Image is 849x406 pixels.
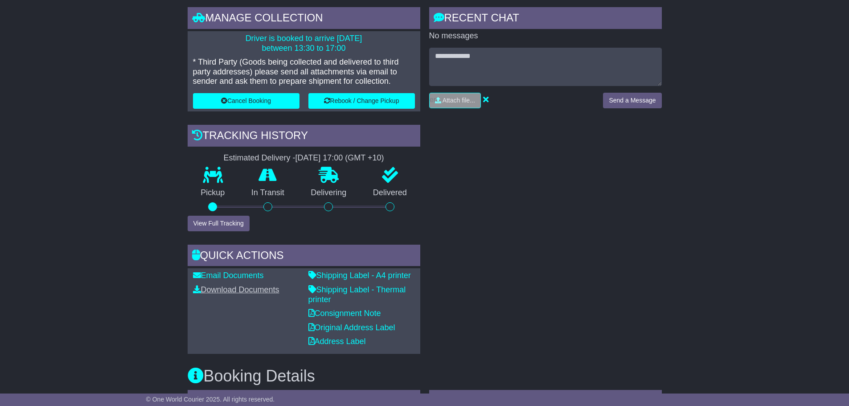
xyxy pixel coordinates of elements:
[188,216,250,231] button: View Full Tracking
[429,31,662,41] p: No messages
[188,245,420,269] div: Quick Actions
[429,7,662,31] div: RECENT CHAT
[308,323,395,332] a: Original Address Label
[193,271,264,280] a: Email Documents
[238,188,298,198] p: In Transit
[188,188,238,198] p: Pickup
[308,93,415,109] button: Rebook / Change Pickup
[188,367,662,385] h3: Booking Details
[188,125,420,149] div: Tracking history
[295,153,384,163] div: [DATE] 17:00 (GMT +10)
[308,285,406,304] a: Shipping Label - Thermal printer
[193,285,279,294] a: Download Documents
[308,337,366,346] a: Address Label
[603,93,661,108] button: Send a Message
[193,93,299,109] button: Cancel Booking
[360,188,420,198] p: Delivered
[308,271,411,280] a: Shipping Label - A4 printer
[146,396,275,403] span: © One World Courier 2025. All rights reserved.
[193,57,415,86] p: * Third Party (Goods being collected and delivered to third party addresses) please send all atta...
[188,7,420,31] div: Manage collection
[188,153,420,163] div: Estimated Delivery -
[193,34,415,53] p: Driver is booked to arrive [DATE] between 13:30 to 17:00
[308,309,381,318] a: Consignment Note
[298,188,360,198] p: Delivering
